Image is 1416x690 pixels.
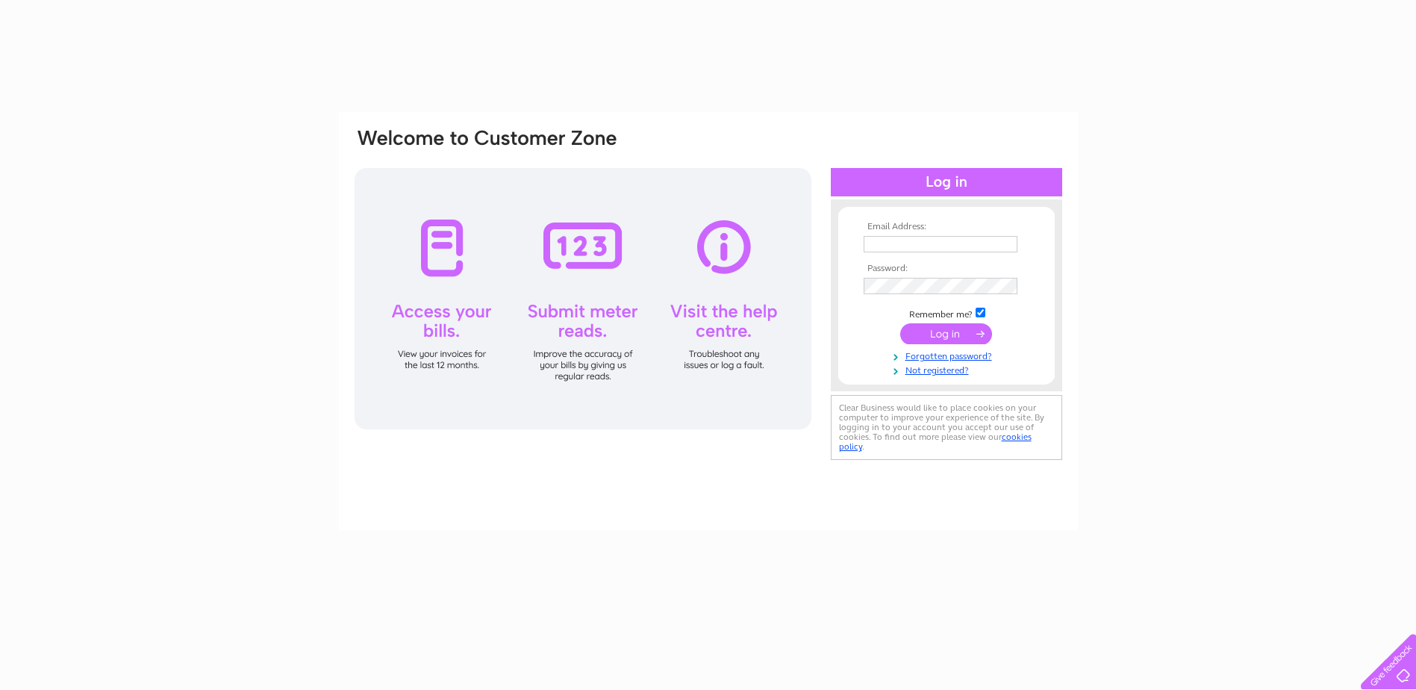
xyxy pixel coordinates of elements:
[860,222,1033,232] th: Email Address:
[864,348,1033,362] a: Forgotten password?
[860,305,1033,320] td: Remember me?
[900,323,992,344] input: Submit
[831,395,1062,460] div: Clear Business would like to place cookies on your computer to improve your experience of the sit...
[860,264,1033,274] th: Password:
[839,432,1032,452] a: cookies policy
[864,362,1033,376] a: Not registered?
